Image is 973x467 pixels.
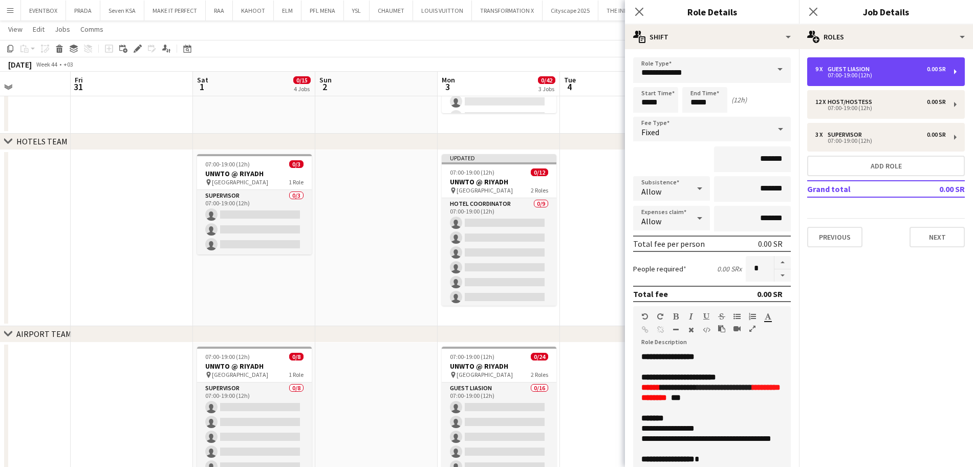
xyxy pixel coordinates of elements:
[442,362,556,371] h3: UNWTO @ RIYADH
[293,76,311,84] span: 0/15
[450,353,494,360] span: 07:00-19:00 (12h)
[413,1,472,20] button: LOUIS VUITTON
[687,326,695,334] button: Clear Formatting
[641,216,661,226] span: Allow
[625,5,799,18] h3: Role Details
[563,81,576,93] span: 4
[807,181,906,197] td: Grand total
[80,25,103,34] span: Comms
[100,1,144,20] button: Seven KSA
[828,98,876,105] div: Host/Hostess
[8,25,23,34] span: View
[294,85,310,93] div: 4 Jobs
[703,326,710,334] button: HTML Code
[370,1,413,20] button: CHAUMET
[906,181,965,197] td: 0.00 SR
[815,66,828,73] div: 9 x
[687,312,695,321] button: Italic
[807,227,862,247] button: Previous
[457,371,513,378] span: [GEOGRAPHIC_DATA]
[289,371,304,378] span: 1 Role
[75,75,83,84] span: Fri
[531,371,548,378] span: 2 Roles
[927,66,946,73] div: 0.00 SR
[73,81,83,93] span: 31
[319,75,332,84] span: Sun
[197,75,208,84] span: Sat
[197,362,312,371] h3: UNWTO @ RIYADH
[672,326,679,334] button: Horizontal Line
[205,160,250,168] span: 07:00-19:00 (12h)
[212,371,268,378] span: [GEOGRAPHIC_DATA]
[815,131,828,138] div: 3 x
[34,60,59,68] span: Week 44
[733,325,741,333] button: Insert video
[633,239,705,249] div: Total fee per person
[289,178,304,186] span: 1 Role
[672,312,679,321] button: Bold
[63,60,73,68] div: +03
[197,190,312,254] app-card-role: Supervisor0/307:00-19:00 (12h)
[16,329,72,339] div: AIRPORT TEAM
[703,312,710,321] button: Underline
[758,239,783,249] div: 0.00 SR
[55,25,70,34] span: Jobs
[633,289,668,299] div: Total fee
[144,1,206,20] button: MAKE IT PERFECT
[8,59,32,70] div: [DATE]
[774,269,791,282] button: Decrease
[197,154,312,254] app-job-card: 07:00-19:00 (12h)0/3UNWTO @ RIYADH [GEOGRAPHIC_DATA]1 RoleSupervisor0/307:00-19:00 (12h)
[51,23,74,36] a: Jobs
[442,154,556,306] div: Updated07:00-19:00 (12h)0/12UNWTO @ RIYADH [GEOGRAPHIC_DATA]2 RolesHotel Coordinator0/907:00-19:0...
[598,1,668,20] button: THE INDEPENDENTS
[799,5,973,18] h3: Job Details
[289,160,304,168] span: 0/3
[196,81,208,93] span: 1
[4,23,27,36] a: View
[16,136,68,146] div: HOTELS TEAM
[543,1,598,20] button: Cityscape 2025
[749,312,756,321] button: Ordered List
[442,154,556,162] div: Updated
[212,178,268,186] span: [GEOGRAPHIC_DATA]
[233,1,274,20] button: KAHOOT
[442,177,556,186] h3: UNWTO @ RIYADH
[205,353,250,360] span: 07:00-19:00 (12h)
[274,1,301,20] button: ELM
[657,312,664,321] button: Redo
[289,353,304,360] span: 0/8
[828,66,874,73] div: Guest Liasion
[301,1,344,20] button: PFL MENA
[442,198,556,352] app-card-role: Hotel Coordinator0/907:00-19:00 (12h)
[318,81,332,93] span: 2
[641,312,648,321] button: Undo
[531,168,548,176] span: 0/12
[815,98,828,105] div: 12 x
[733,312,741,321] button: Unordered List
[625,25,799,49] div: Shift
[815,105,946,111] div: 07:00-19:00 (12h)
[927,131,946,138] div: 0.00 SR
[33,25,45,34] span: Edit
[633,264,686,273] label: People required
[815,138,946,143] div: 07:00-19:00 (12h)
[66,1,100,20] button: PRADA
[757,289,783,299] div: 0.00 SR
[440,81,455,93] span: 3
[807,156,965,176] button: Add role
[717,264,742,273] div: 0.00 SR x
[927,98,946,105] div: 0.00 SR
[206,1,233,20] button: RAA
[21,1,66,20] button: EVENTBOX
[457,186,513,194] span: [GEOGRAPHIC_DATA]
[731,95,747,104] div: (12h)
[718,312,725,321] button: Strikethrough
[76,23,107,36] a: Comms
[531,353,548,360] span: 0/24
[450,168,494,176] span: 07:00-19:00 (12h)
[764,312,771,321] button: Text Color
[442,75,455,84] span: Mon
[910,227,965,247] button: Next
[531,186,548,194] span: 2 Roles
